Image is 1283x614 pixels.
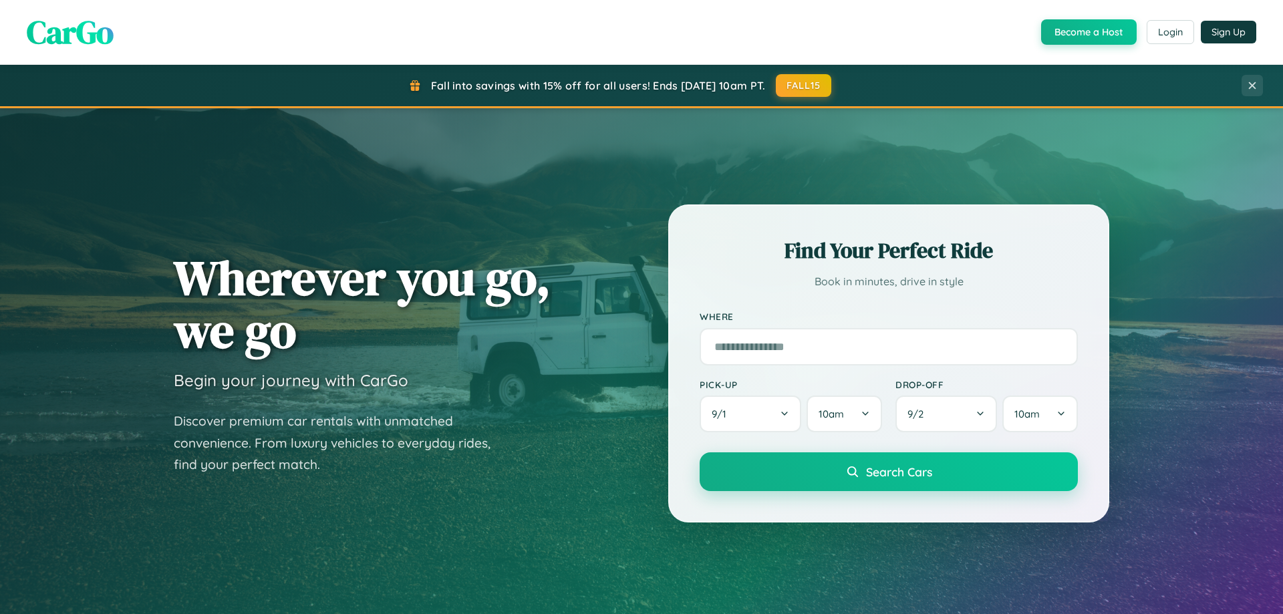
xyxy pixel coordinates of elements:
[27,10,114,54] span: CarGo
[174,370,408,390] h3: Begin your journey with CarGo
[712,408,733,420] span: 9 / 1
[700,396,801,432] button: 9/1
[776,74,832,97] button: FALL15
[1201,21,1256,43] button: Sign Up
[866,464,932,479] span: Search Cars
[431,79,766,92] span: Fall into savings with 15% off for all users! Ends [DATE] 10am PT.
[907,408,930,420] span: 9 / 2
[700,272,1078,291] p: Book in minutes, drive in style
[700,236,1078,265] h2: Find Your Perfect Ride
[895,396,997,432] button: 9/2
[174,410,508,476] p: Discover premium car rentals with unmatched convenience. From luxury vehicles to everyday rides, ...
[1147,20,1194,44] button: Login
[1014,408,1040,420] span: 10am
[895,379,1078,390] label: Drop-off
[1002,396,1078,432] button: 10am
[807,396,882,432] button: 10am
[819,408,844,420] span: 10am
[700,379,882,390] label: Pick-up
[1041,19,1137,45] button: Become a Host
[700,452,1078,491] button: Search Cars
[174,251,551,357] h1: Wherever you go, we go
[700,311,1078,323] label: Where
